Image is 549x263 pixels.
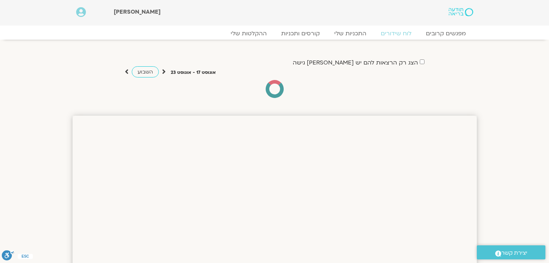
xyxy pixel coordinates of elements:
[327,30,374,37] a: התכניות שלי
[138,68,153,75] span: השבוע
[223,30,274,37] a: ההקלטות שלי
[477,245,545,259] a: יצירת קשר
[419,30,473,37] a: מפגשים קרובים
[132,66,159,77] a: השבוע
[374,30,419,37] a: לוח שידורים
[274,30,327,37] a: קורסים ותכניות
[114,8,161,16] span: [PERSON_NAME]
[501,248,527,258] span: יצירת קשר
[76,30,473,37] nav: Menu
[171,69,216,76] p: אוגוסט 17 - אוגוסט 23
[293,59,418,66] label: הצג רק הרצאות להם יש [PERSON_NAME] גישה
